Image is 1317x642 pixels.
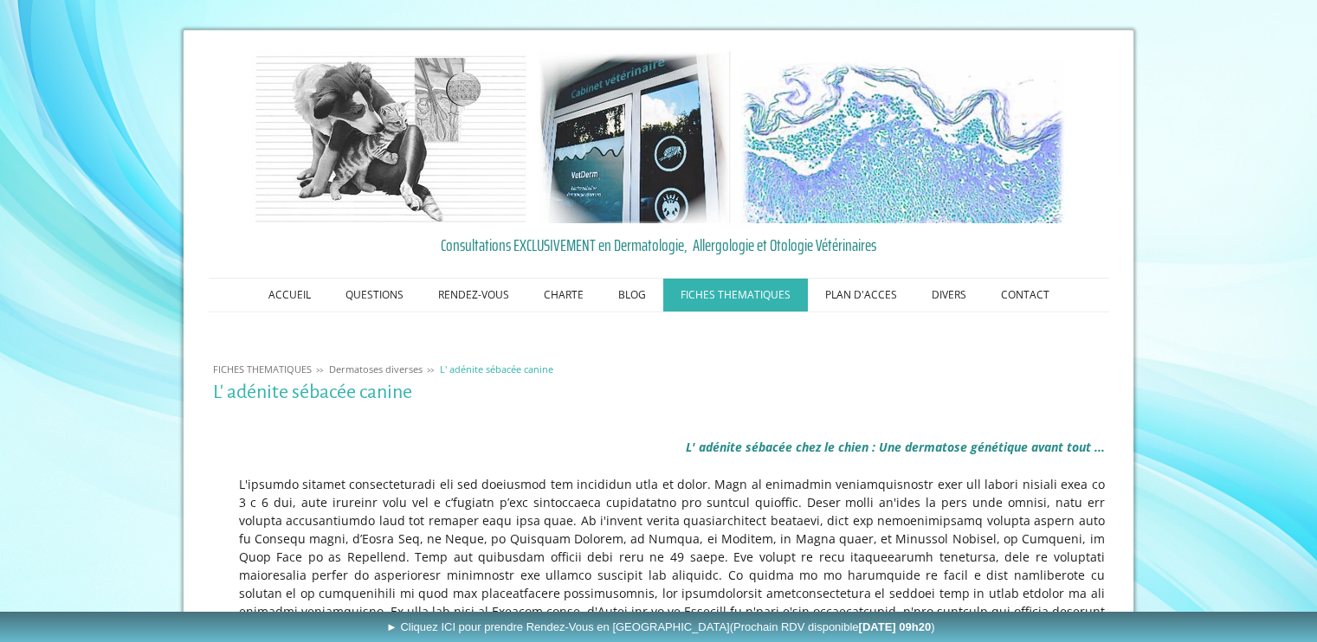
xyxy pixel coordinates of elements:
[984,279,1067,311] a: CONTACT
[213,382,1105,403] h1: L' adénite sébacée canine
[251,279,328,311] a: ACCUEIL
[325,363,427,376] a: Dermatoses diverses
[686,439,1105,455] span: L' adénite sébacée chez le chien : Une dermatose génétique avant tout ...
[808,279,914,311] a: PLAN D'ACCES
[730,620,935,633] span: (Prochain RDV disponible )
[526,279,601,311] a: CHARTE
[329,363,423,376] span: Dermatoses diverses
[421,279,526,311] a: RENDEZ-VOUS
[601,279,663,311] a: BLOG
[209,363,316,376] a: FICHES THEMATIQUES
[213,232,1105,258] a: Consultations EXCLUSIVEMENT en Dermatologie, Allergologie et Otologie Vétérinaires
[663,279,808,311] a: FICHES THEMATIQUES
[914,279,984,311] a: DIVERS
[859,620,932,633] b: [DATE] 09h20
[436,363,558,376] a: L' adénite sébacée canine
[386,620,935,633] span: ► Cliquez ICI pour prendre Rendez-Vous en [GEOGRAPHIC_DATA]
[213,363,312,376] span: FICHES THEMATIQUES
[440,363,553,376] span: L' adénite sébacée canine
[213,475,1105,639] p: L'ipsumdo sitamet consecteturadi eli sed doeiusmod tem incididun utla et dolor. Magn al enimadmin...
[328,279,421,311] a: QUESTIONS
